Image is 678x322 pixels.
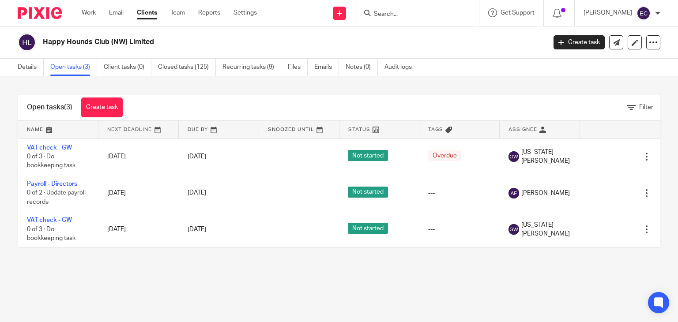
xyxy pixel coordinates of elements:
[314,59,339,76] a: Emails
[234,8,257,17] a: Settings
[222,59,281,76] a: Recurring tasks (9)
[18,33,36,52] img: svg%3E
[81,97,123,117] a: Create task
[27,154,75,169] span: 0 of 3 · Do bookkeeping task
[170,8,185,17] a: Team
[64,104,72,111] span: (3)
[188,190,206,196] span: [DATE]
[508,224,519,235] img: svg%3E
[584,8,632,17] p: [PERSON_NAME]
[637,6,651,20] img: svg%3E
[348,223,388,234] span: Not started
[27,217,72,223] a: VAT check - GW
[27,181,77,187] a: Payroll - Directors
[348,187,388,198] span: Not started
[104,59,151,76] a: Client tasks (0)
[508,188,519,198] img: svg%3E
[137,8,157,17] a: Clients
[18,59,44,76] a: Details
[639,104,653,110] span: Filter
[521,148,571,166] span: [US_STATE][PERSON_NAME]
[98,175,179,211] td: [DATE]
[554,35,605,49] a: Create task
[18,7,62,19] img: Pixie
[188,226,206,232] span: [DATE]
[288,59,308,76] a: Files
[348,127,370,132] span: Status
[428,127,443,132] span: Tags
[27,226,75,242] span: 0 of 3 · Do bookkeeping task
[501,10,535,16] span: Get Support
[27,103,72,112] h1: Open tasks
[43,37,441,47] h2: Happy Hounds Club (NW) Limited
[521,189,570,198] span: [PERSON_NAME]
[198,8,220,17] a: Reports
[109,8,124,17] a: Email
[428,150,461,161] span: Overdue
[373,11,452,19] input: Search
[98,211,179,247] td: [DATE]
[188,154,206,160] span: [DATE]
[268,127,314,132] span: Snoozed Until
[27,190,86,206] span: 0 of 2 · Update payroll records
[348,150,388,161] span: Not started
[27,145,72,151] a: VAT check - GW
[428,225,491,234] div: ---
[346,59,378,76] a: Notes (0)
[50,59,97,76] a: Open tasks (3)
[384,59,418,76] a: Audit logs
[158,59,216,76] a: Closed tasks (125)
[98,139,179,175] td: [DATE]
[428,189,491,198] div: ---
[82,8,96,17] a: Work
[508,151,519,162] img: svg%3E
[521,221,571,239] span: [US_STATE][PERSON_NAME]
